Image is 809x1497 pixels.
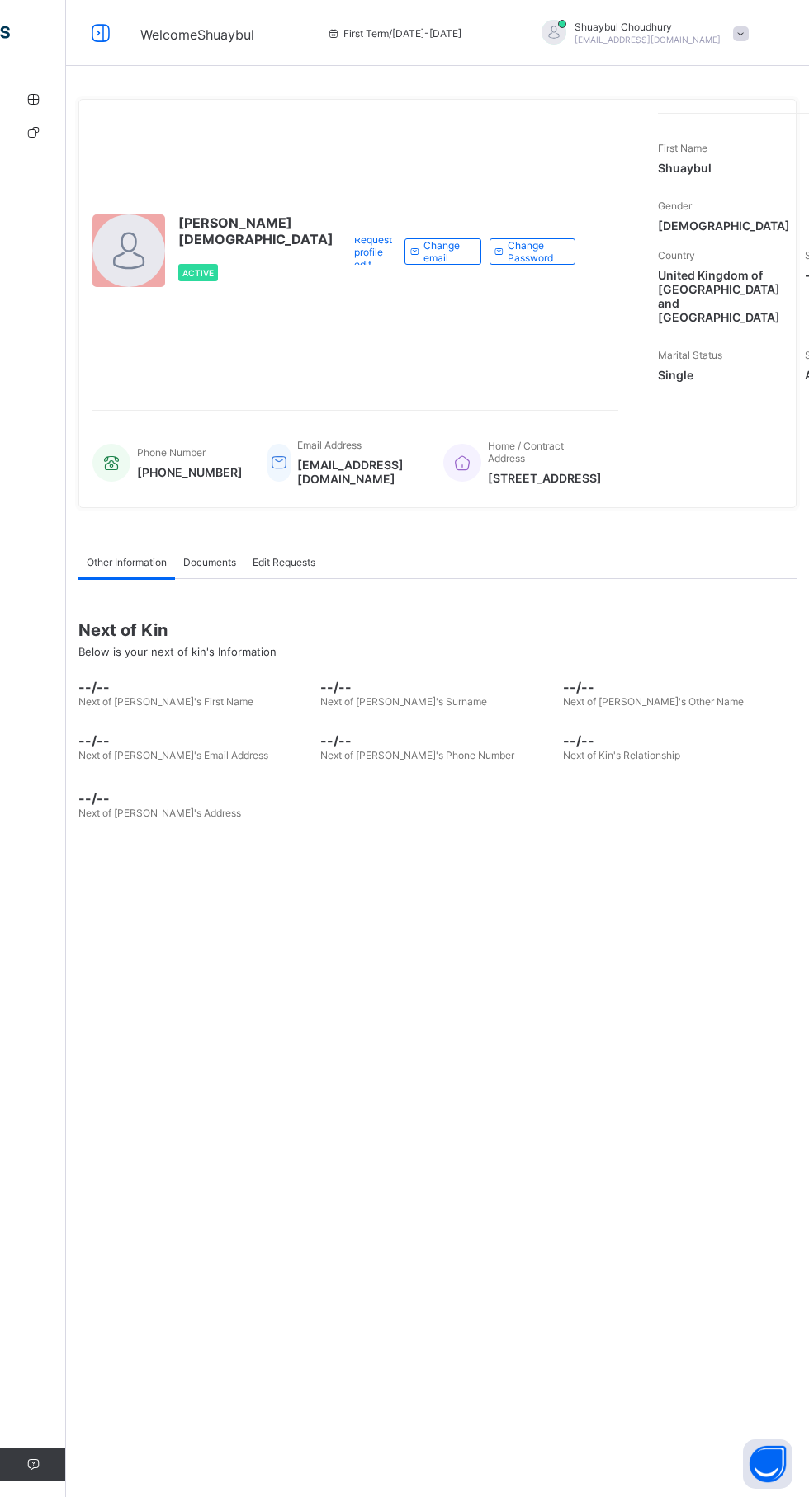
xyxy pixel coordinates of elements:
span: --/-- [78,732,312,749]
span: --/-- [563,679,797,695]
span: [STREET_ADDRESS] [488,471,603,485]
span: Gender [658,200,692,212]
span: Other Information [87,556,167,568]
span: Next of Kin [78,620,797,640]
button: Open asap [743,1439,792,1489]
span: Change email [423,239,468,264]
span: Edit Requests [253,556,315,568]
span: --/-- [78,679,312,695]
span: Request profile edit [354,233,392,271]
span: Next of [PERSON_NAME]'s Email Address [78,749,268,761]
span: Home / Contract Address [488,440,564,464]
span: Next of [PERSON_NAME]'s Phone Number [320,749,514,761]
span: Change Password [508,239,562,264]
span: session/term information [327,27,461,40]
span: --/-- [320,732,554,749]
span: [PERSON_NAME][DEMOGRAPHIC_DATA] [178,214,334,247]
span: Single [658,368,780,382]
span: United Kingdom of [GEOGRAPHIC_DATA] and [GEOGRAPHIC_DATA] [658,268,780,324]
span: First Name [658,142,707,154]
span: [DEMOGRAPHIC_DATA] [658,219,790,233]
span: --/-- [563,732,797,749]
span: Next of Kin's Relationship [563,749,680,761]
span: Phone Number [137,446,206,459]
span: Marital Status [658,349,722,361]
span: Country [658,249,695,261]
span: --/-- [320,679,554,695]
div: Shuaybul Choudhury [525,20,756,47]
span: Next of [PERSON_NAME]'s Surname [320,695,487,708]
span: Below is your next of kin's Information [78,645,277,658]
span: Email Address [297,439,362,451]
span: Shuaybul Choudhury [575,21,721,33]
span: [EMAIL_ADDRESS][DOMAIN_NAME] [575,35,721,45]
span: Next of [PERSON_NAME]'s First Name [78,695,253,708]
span: Next of [PERSON_NAME]'s Address [78,807,241,819]
span: Next of [PERSON_NAME]'s Other Name [563,695,744,708]
span: [PHONE_NUMBER] [137,465,243,479]
span: Welcome Shuaybul [140,26,254,43]
span: Shuaybul [658,161,790,175]
span: --/-- [78,790,312,807]
span: [EMAIL_ADDRESS][DOMAIN_NAME] [297,458,419,486]
span: Documents [183,556,236,568]
span: Active [182,268,214,278]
